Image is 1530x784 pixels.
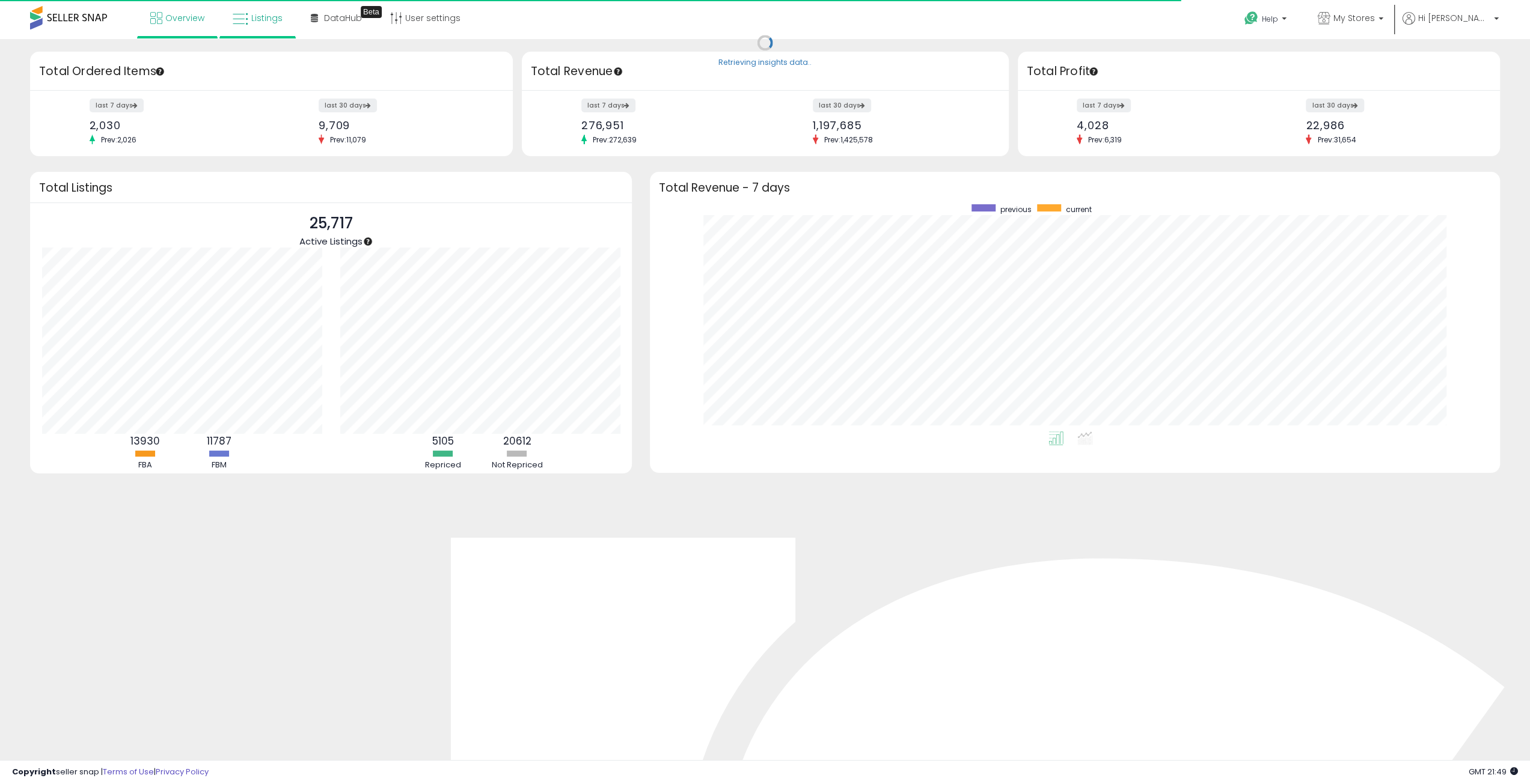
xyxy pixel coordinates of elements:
span: Prev: 1,425,578 [818,135,879,145]
div: 9,709 [319,119,492,132]
h3: Total Revenue [531,63,1000,80]
h3: Total Profit [1027,63,1492,80]
div: Not Repriced [481,460,553,471]
h3: Total Ordered Items [39,63,504,80]
label: last 30 days [813,99,871,112]
div: Tooltip anchor [613,66,623,77]
div: Repriced [407,460,479,471]
p: 25,717 [299,212,363,235]
div: FBM [183,460,255,471]
span: Overview [165,12,204,24]
div: 4,028 [1077,119,1250,132]
b: 20612 [503,434,531,448]
b: 11787 [207,434,231,448]
div: Tooltip anchor [361,6,382,18]
a: Hi [PERSON_NAME] [1403,12,1499,39]
span: Prev: 6,319 [1082,135,1128,145]
a: Help [1235,2,1299,39]
div: FBA [109,460,181,471]
label: last 7 days [1077,99,1131,112]
div: 1,197,685 [813,119,988,132]
label: last 7 days [581,99,635,112]
div: 22,986 [1306,119,1479,132]
span: previous [1000,204,1031,214]
i: Get Help [1244,11,1259,26]
span: Prev: 272,639 [587,135,643,145]
div: Tooltip anchor [1088,66,1099,77]
span: Listings [251,12,283,24]
span: current [1065,204,1091,214]
div: Tooltip anchor [155,66,165,77]
span: Prev: 11,079 [324,135,372,145]
h3: Total Listings [39,183,623,192]
label: last 30 days [1306,99,1364,112]
span: Hi [PERSON_NAME] [1418,12,1490,24]
span: Active Listings [299,235,363,248]
div: 276,951 [581,119,756,132]
div: 2,030 [90,119,263,132]
div: Tooltip anchor [363,236,373,247]
b: 5105 [432,434,454,448]
span: DataHub [324,12,362,24]
span: Help [1262,14,1278,24]
h3: Total Revenue - 7 days [659,183,1491,192]
span: Prev: 31,654 [1311,135,1362,145]
label: last 7 days [90,99,144,112]
b: 13930 [130,434,160,448]
span: My Stores [1333,12,1375,24]
span: Prev: 2,026 [95,135,142,145]
label: last 30 days [319,99,377,112]
div: Retrieving insights data.. [718,58,812,68]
